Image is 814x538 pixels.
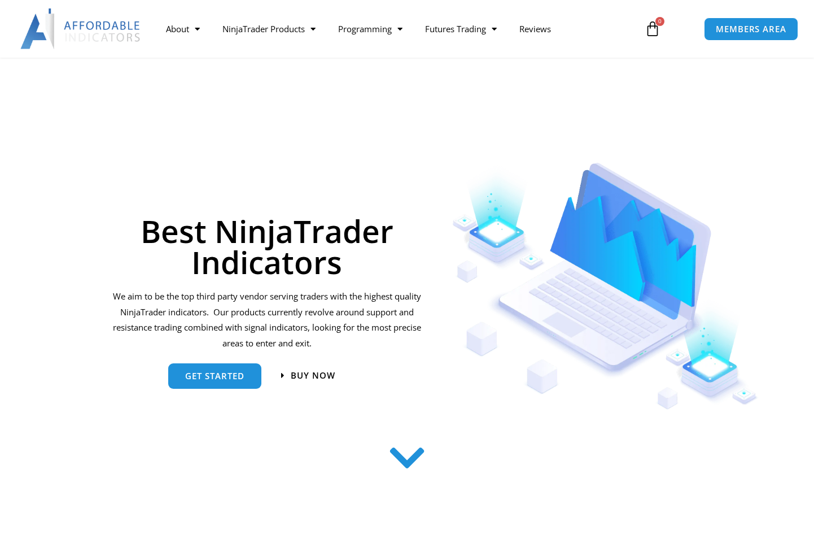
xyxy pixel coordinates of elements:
a: NinjaTrader Products [211,16,327,42]
nav: Menu [155,16,635,42]
img: Indicators 1 | Affordable Indicators – NinjaTrader [452,163,759,410]
p: We aim to be the top third party vendor serving traders with the highest quality NinjaTrader indi... [111,289,423,352]
a: get started [168,363,261,389]
a: Reviews [508,16,562,42]
span: Buy now [291,371,335,380]
span: MEMBERS AREA [716,25,786,33]
a: Programming [327,16,414,42]
img: LogoAI | Affordable Indicators – NinjaTrader [20,8,142,49]
a: Buy now [281,371,335,380]
span: 0 [655,17,664,26]
a: Futures Trading [414,16,508,42]
a: MEMBERS AREA [704,18,798,41]
a: About [155,16,211,42]
span: get started [185,372,244,380]
a: 0 [628,12,677,45]
h1: Best NinjaTrader Indicators [111,215,423,277]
